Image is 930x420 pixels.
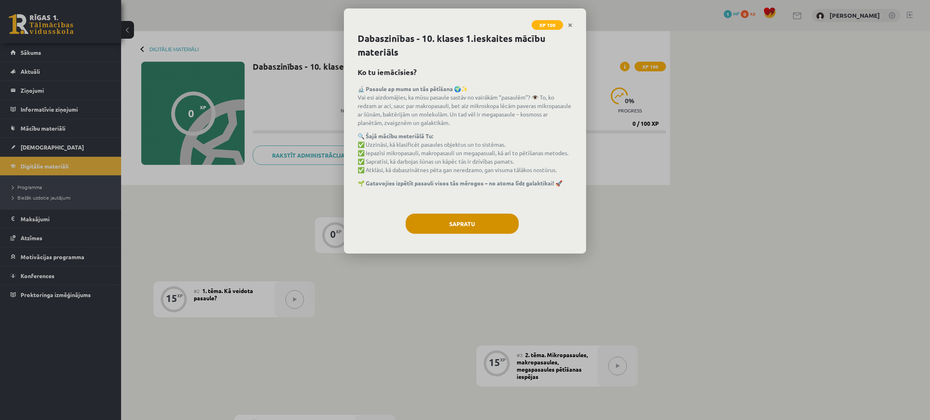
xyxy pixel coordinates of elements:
[358,85,572,127] p: Vai esi aizdomājies, ka mūsu pasaule sastāv no vairākām “pasaulēm”? 👁️ To, ko redzam ar aci, sauc...
[532,20,563,30] span: XP 100
[358,132,572,174] p: ✅ Uzzināsi, kā klasificēt pasaules objektus un to sistēmas. ✅ Iepazīsi mikropasauli, makropasauli...
[358,85,468,92] strong: 🔬 Pasaule ap mums un tās pētīšana 🌍✨
[358,67,572,77] h2: Ko tu iemācīsies?
[358,32,572,59] h1: Dabaszinības - 10. klases 1.ieskaites mācību materiāls
[358,132,433,139] strong: 🔍 Šajā mācību meteriālā Tu:
[358,179,562,187] strong: 🌱 Gatavojies izpētīt pasauli visos tās mērogos – no atoma līdz galaktikai! 🚀
[563,17,577,33] a: Close
[406,214,519,234] button: Sapratu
